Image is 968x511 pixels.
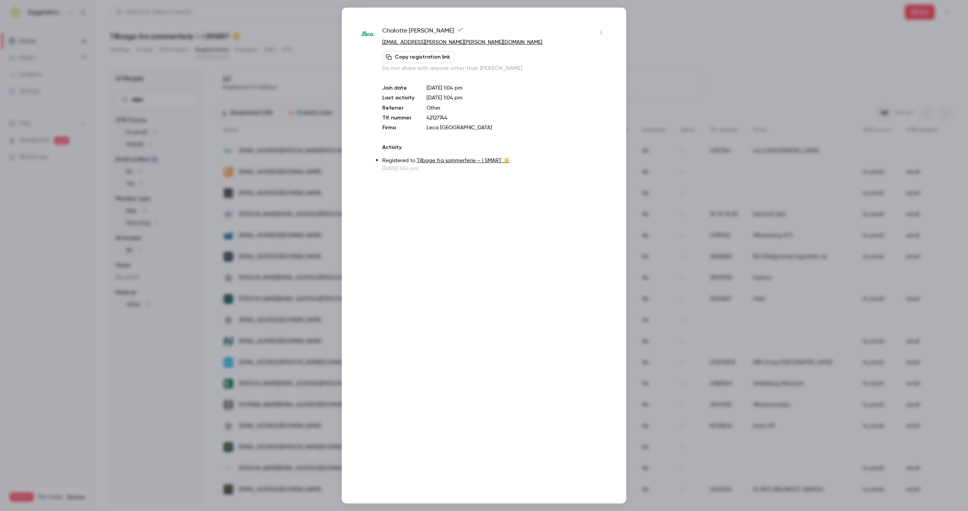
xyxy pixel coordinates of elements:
[382,40,542,45] a: [EMAIL_ADDRESS][PERSON_NAME][PERSON_NAME][DOMAIN_NAME]
[382,65,607,72] p: Do not share with anyone other than [PERSON_NAME]
[75,44,81,50] img: tab_keywords_by_traffic_grey.svg
[21,12,37,18] div: v 4.0.24
[427,95,462,101] span: [DATE] 1:04 pm
[382,165,607,172] p: [DATE] 1:04 pm
[361,27,375,41] img: leca.dk
[417,158,510,163] a: Tilbage fra sommerferie – i SMART ☀️
[427,114,607,122] p: 42127744
[382,26,463,39] span: Chalotte [PERSON_NAME]
[382,124,414,132] p: Firma
[382,104,414,112] p: Referrer
[20,20,83,26] div: Domain: [DOMAIN_NAME]
[84,45,127,50] div: Keywords by Traffic
[29,45,68,50] div: Domain Overview
[382,84,414,92] p: Join date
[20,44,26,50] img: tab_domain_overview_orange.svg
[427,84,607,92] p: [DATE] 1:04 pm
[427,104,607,112] p: Other
[382,51,455,63] button: Copy registration link
[427,124,607,132] p: Leca [GEOGRAPHIC_DATA]
[382,94,414,102] p: Last activity
[382,157,607,165] p: Registered to
[382,144,607,151] p: Activity
[12,12,18,18] img: logo_orange.svg
[12,20,18,26] img: website_grey.svg
[382,114,414,122] p: Tlf. nummer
